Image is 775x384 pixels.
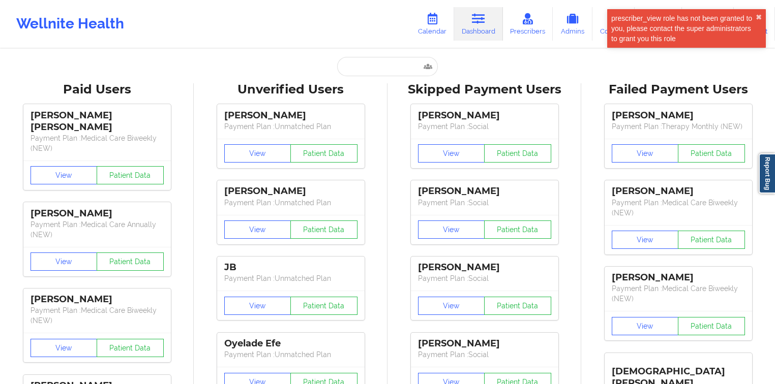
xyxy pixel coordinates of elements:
button: Patient Data [290,144,357,163]
p: Payment Plan : Unmatched Plan [224,349,357,360]
button: View [612,317,679,335]
button: View [31,166,98,184]
div: [PERSON_NAME] [224,110,357,121]
a: Prescribers [503,7,553,41]
p: Payment Plan : Social [418,198,551,208]
button: Patient Data [678,231,745,249]
button: View [224,297,291,315]
p: Payment Plan : Unmatched Plan [224,198,357,208]
div: [PERSON_NAME] [612,272,745,283]
a: Admins [553,7,592,41]
p: Payment Plan : Medical Care Biweekly (NEW) [31,133,164,153]
button: View [418,144,485,163]
div: prescriber_view role has not been granted to you, please contact the super administrators to gran... [611,13,756,44]
button: View [418,297,485,315]
div: Paid Users [7,82,187,98]
p: Payment Plan : Medical Care Biweekly (NEW) [612,198,745,218]
div: [PERSON_NAME] [224,185,357,197]
div: [PERSON_NAME] [418,185,551,197]
button: close [756,13,762,21]
div: [PERSON_NAME] [31,294,164,305]
p: Payment Plan : Medical Care Biweekly (NEW) [31,305,164,326]
button: Patient Data [97,252,164,271]
div: JB [224,262,357,273]
div: Failed Payment Users [588,82,768,98]
button: View [224,220,291,239]
p: Payment Plan : Medical Care Annually (NEW) [31,219,164,240]
div: Skipped Payment Users [395,82,574,98]
a: Dashboard [454,7,503,41]
div: [PERSON_NAME] [PERSON_NAME] [31,110,164,133]
a: Coaches [592,7,635,41]
div: Oyelade Efe [224,338,357,349]
button: View [418,220,485,239]
button: Patient Data [97,339,164,357]
p: Payment Plan : Medical Care Biweekly (NEW) [612,283,745,304]
button: View [612,231,679,249]
div: [PERSON_NAME] [418,110,551,121]
button: Patient Data [290,297,357,315]
button: Patient Data [484,220,551,239]
button: Patient Data [97,166,164,184]
p: Payment Plan : Social [418,349,551,360]
button: Patient Data [290,220,357,239]
button: Patient Data [484,144,551,163]
div: [PERSON_NAME] [612,185,745,197]
div: Unverified Users [201,82,380,98]
button: Patient Data [678,144,745,163]
div: [PERSON_NAME] [418,262,551,273]
button: View [31,339,98,357]
div: [PERSON_NAME] [612,110,745,121]
div: [PERSON_NAME] [31,208,164,219]
p: Payment Plan : Therapy Monthly (NEW) [612,121,745,132]
p: Payment Plan : Unmatched Plan [224,273,357,283]
button: Patient Data [484,297,551,315]
button: View [224,144,291,163]
p: Payment Plan : Social [418,121,551,132]
p: Payment Plan : Unmatched Plan [224,121,357,132]
div: [PERSON_NAME] [418,338,551,349]
button: View [612,144,679,163]
button: View [31,252,98,271]
p: Payment Plan : Social [418,273,551,283]
button: Patient Data [678,317,745,335]
a: Calendar [410,7,454,41]
a: Report Bug [759,153,775,194]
